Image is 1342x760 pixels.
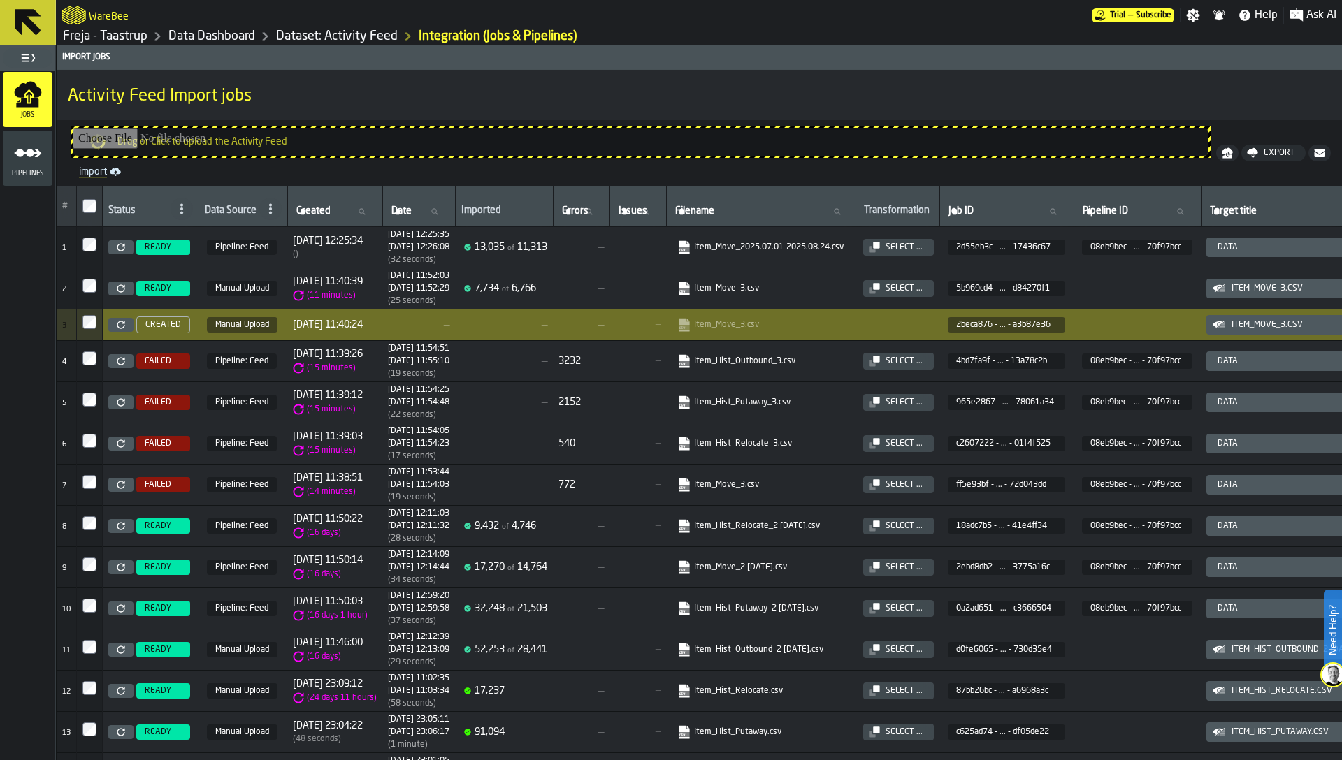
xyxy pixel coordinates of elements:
div: Time between creation and start (import delay / Re-Import) [293,290,363,301]
div: Started at 1753865523828 [388,271,449,281]
span: label [296,205,331,217]
label: button-toggle-Ask AI [1284,7,1342,24]
span: FAILED [145,397,171,407]
span: 3 [62,322,66,330]
span: 08eb9bec-c21e-47f6-b026-0cd470f97bcc [1082,436,1192,451]
span: CREATED [145,320,181,330]
span: Manual Upload [207,642,277,657]
input: InputCheckbox-label-react-aria3878224070-:r5g: [82,199,96,213]
span: 2d55eb3c-26d5-4995-be72-706117436c67 [948,240,1065,255]
input: InputCheckbox-label-react-aria3878224070-:r5u: [82,351,96,365]
span: — [558,319,604,330]
label: InputCheckbox-label-react-aria3878224070-:r62: [82,516,96,530]
span: 08eb9bec-c21e-47f6-b026-0cd470f97bcc [1082,395,1192,410]
input: InputCheckbox-label-react-aria3878224070-:r5v: [82,393,96,407]
div: Export [1258,148,1300,158]
span: label [391,205,412,217]
a: link-to-https://import.app.warebee.com/d0fe6065-1bb7-4ad7-970a-89b2730d35e4/input/input.csv?X-Amz... [677,643,844,657]
input: InputCheckbox-label-react-aria3878224070-:r64: [82,599,96,613]
span: READY [145,686,171,696]
span: READY [145,284,171,293]
div: Completed at 1753865663791 [388,439,449,448]
input: label [559,203,604,221]
span: — [615,439,661,448]
span: Item_Hist_Putaway_3.csv [674,393,849,412]
span: — [1128,10,1133,20]
div: Started at 1753865645994 [388,426,449,436]
span: Trial [1110,10,1125,20]
a: link-to-https://import.app.warebee.com/965e2867-7fe0-4d25-83a7-13a578061a34/input/input.csv?X-Amz... [677,395,844,409]
input: InputCheckbox-label-react-aria3878224070-:r63: [82,557,96,571]
span: 2beca876-60aa-4dcb-a793-1f42a3b87e36 [948,317,1065,332]
span: label [1210,205,1257,217]
button: button-Select ... [863,559,934,576]
span: 08eb9bec-c21e-47f6-b026-0cd470f97bcc [1082,353,1192,369]
span: 5 [62,400,66,407]
h2: Sub Title [68,82,1331,85]
span: 4bd7fa9f - ... - 13a78c2b [956,356,1054,366]
div: Import duration (start to completion) [388,369,449,379]
label: Need Help? [1325,591,1341,669]
a: link-to-/wh/i/36c4991f-68ef-4ca7-ab45-a2252c911eea/pricing/ [1092,8,1174,22]
span: 965e2867 - ... - 78061a34 [956,397,1054,407]
div: Import duration (start to completion) [388,255,449,265]
span: 08eb9bec - ... - 70f97bcc [1090,242,1181,252]
div: Started at 1753865624090 [388,467,449,477]
span: c2607222-6605-4a0d-864e-ec0f01f4f525 [948,436,1065,451]
a: logo-header [62,3,86,28]
span: 08eb9bec - ... - 70f97bcc [1090,356,1181,366]
div: Transformation [864,205,934,219]
span: 5b969cd4 - ... - d84270f1 [956,284,1054,293]
span: FAILED [145,480,171,490]
span: 4bd7fa9f-510a-4186-9cb6-e15c13a78c2b [948,353,1065,369]
span: 08eb9bec - ... - 70f97bcc [1090,480,1181,490]
div: Select ... [880,645,928,655]
span: ff5e93bf - ... - 72d043dd [956,480,1054,490]
label: InputCheckbox-label-react-aria3878224070-:r67: [82,722,96,736]
span: [DATE] 11:39:03 [293,431,363,442]
label: InputCheckbox-label-react-aria3878224070-:r5s: [82,279,96,293]
span: — [615,397,661,407]
button: button-Select ... [863,394,934,411]
div: 3232 [558,356,604,367]
span: Item_Hist_Relocate_2 2025-07-04.csv [674,516,849,536]
div: 540 [558,438,604,449]
span: [DATE] 11:39:12 [293,390,363,401]
span: Item_Move_3.csv [674,279,849,298]
span: Item_Move_2025.07.01-2025.08.24.csv [674,237,849,257]
span: Item_Hist_Putaway.csv [674,722,849,742]
a: link-to-/wh/i/36c4991f-68ef-4ca7-ab45-a2252c911eea [63,29,147,44]
div: Select ... [880,356,928,366]
span: — [615,480,661,490]
label: InputCheckbox-label-react-aria3878224070-:r60: [82,434,96,448]
span: 08eb9bec-c21e-47f6-b026-0cd470f97bcc [1082,477,1192,492]
span: READY [145,562,171,572]
a: READY [134,240,193,255]
span: Item_Move_3.csv [674,315,849,335]
a: READY [134,642,193,657]
a: FAILED [134,436,193,451]
a: link-to-https://import.app.warebee.com/5b969cd4-1d8f-4cd3-9416-020cd84270f1/input/input.csv?X-Amz... [677,282,844,295]
span: — [615,320,661,330]
span: Manual Upload [207,281,277,296]
span: [DATE] 12:25:34 [293,235,363,247]
span: 1 [62,244,66,252]
input: label [616,203,661,221]
a: link-to-https://import.app.warebee.com/2d55eb3c-26d5-4995-be72-706117436c67/input/input.csv?X-Amz... [677,240,844,254]
input: label [946,203,1068,221]
div: Started at 1756373135403 [388,230,449,240]
span: 2d55eb3c - ... - 17436c67 [956,242,1054,252]
span: label [562,205,589,217]
span: — [558,520,604,532]
span: 08eb9bec-c21e-47f6-b026-0cd470f97bcc [207,395,277,410]
a: link-to-/wh/i/36c4991f-68ef-4ca7-ab45-a2252c911eea/data/activity [276,29,398,44]
input: InputCheckbox-label-react-aria3878224070-:r65: [82,640,96,654]
span: 965e2867-7fe0-4d25-83a7-13a578061a34 [948,395,1065,410]
div: Completed at 1753865710069 [388,356,449,366]
button: button-Select ... [863,476,934,493]
a: READY [134,281,193,296]
a: FAILED [134,477,193,492]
